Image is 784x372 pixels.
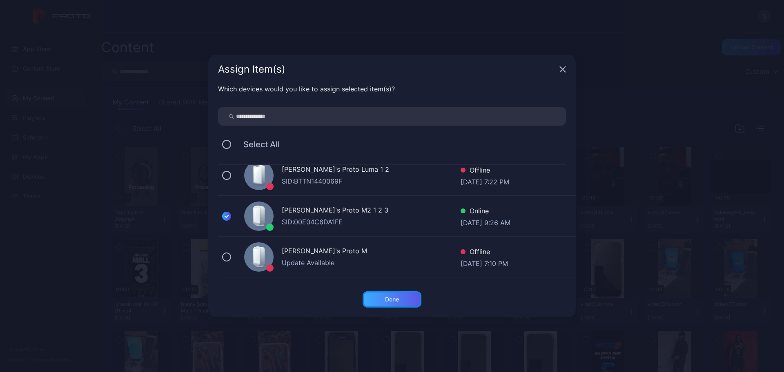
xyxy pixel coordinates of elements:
[461,218,510,226] div: [DATE] 9:26 AM
[282,205,461,217] div: [PERSON_NAME]'s Proto M2 1 2 3
[235,139,280,149] span: Select All
[363,291,421,308] button: Done
[461,247,508,259] div: Offline
[461,206,510,218] div: Online
[282,217,461,227] div: SID: 00E04C6DA1FE
[461,165,509,177] div: Offline
[282,246,461,258] div: [PERSON_NAME]'s Proto M
[282,258,461,268] div: Update Available
[461,259,508,267] div: [DATE] 7:10 PM
[282,164,461,176] div: [PERSON_NAME]'s Proto Luma 1 2
[461,177,509,185] div: [DATE] 7:22 PM
[218,64,556,74] div: Assign Item(s)
[282,176,461,186] div: SID: BTTN1440069F
[218,84,566,94] div: Which devices would you like to assign selected item(s)?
